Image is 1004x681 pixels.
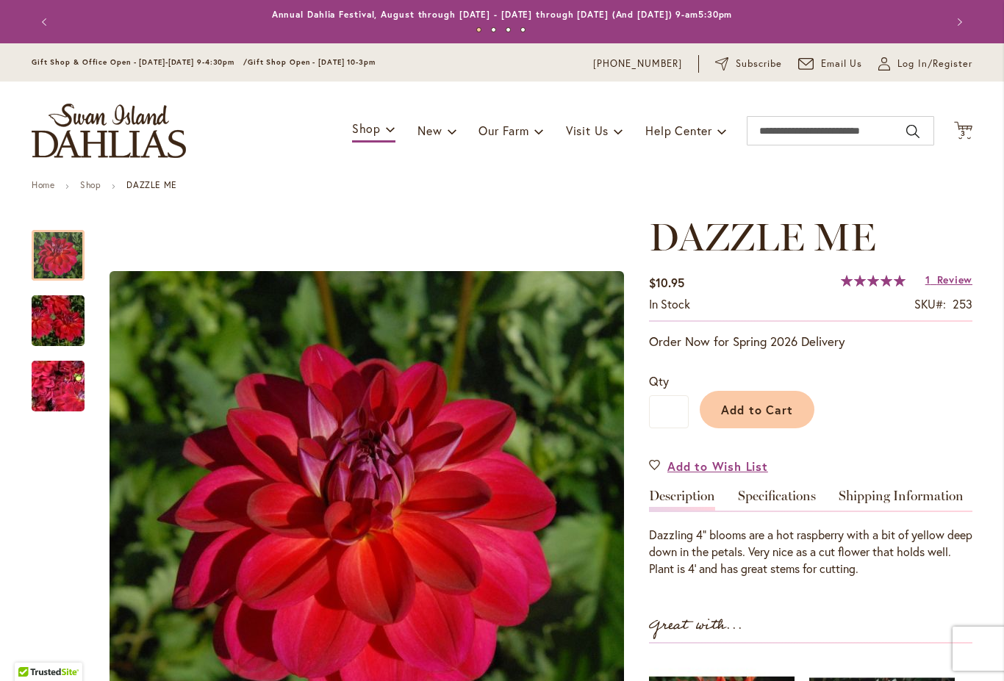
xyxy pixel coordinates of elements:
span: Help Center [645,123,712,138]
span: Visit Us [566,123,609,138]
span: 1 [925,273,931,287]
a: [PHONE_NUMBER] [593,57,682,71]
a: Annual Dahlia Festival, August through [DATE] - [DATE] through [DATE] (And [DATE]) 9-am5:30pm [272,9,733,20]
div: 100% [841,275,906,287]
button: 3 of 4 [506,27,511,32]
span: Add to Wish List [667,458,768,475]
div: DAZZLE ME [32,215,99,281]
a: Specifications [738,489,816,511]
span: Gift Shop Open - [DATE] 10-3pm [248,57,376,67]
button: 1 of 4 [476,27,481,32]
a: Email Us [798,57,863,71]
span: New [417,123,442,138]
button: Add to Cart [700,391,814,428]
span: Email Us [821,57,863,71]
div: Dazzling 4” blooms are a hot raspberry with a bit of yellow deep down in the petals. Very nice as... [649,527,972,577]
span: In stock [649,296,690,311]
strong: DAZZLE ME [126,179,176,190]
button: 4 of 4 [520,27,526,32]
iframe: Launch Accessibility Center [11,629,52,670]
span: DAZZLE ME [649,214,876,260]
a: Shop [80,179,101,190]
span: Subscribe [736,57,782,71]
button: Previous [32,7,61,37]
a: store logo [32,104,186,158]
span: Add to Cart [721,402,794,417]
span: $10.95 [649,275,684,290]
a: Home [32,179,54,190]
div: Detailed Product Info [649,489,972,577]
img: DAZZLE ME [5,286,111,356]
div: 253 [953,296,972,313]
div: DAZZLE ME [32,346,85,411]
strong: Great with... [649,613,743,638]
span: Our Farm [478,123,528,138]
a: Add to Wish List [649,458,768,475]
img: DAZZLE ME [5,347,111,426]
span: 3 [961,129,966,138]
a: Subscribe [715,57,782,71]
button: 3 [954,121,972,141]
a: Shipping Information [839,489,964,511]
button: 2 of 4 [491,27,496,32]
span: Shop [352,120,381,136]
span: Qty [649,373,669,389]
button: Next [943,7,972,37]
a: Log In/Register [878,57,972,71]
strong: SKU [914,296,946,311]
div: Availability [649,296,690,313]
a: 1 Review [925,273,972,287]
a: Description [649,489,715,511]
span: Review [937,273,972,287]
span: Log In/Register [897,57,972,71]
span: Gift Shop & Office Open - [DATE]-[DATE] 9-4:30pm / [32,57,248,67]
p: Order Now for Spring 2026 Delivery [649,333,972,350]
div: DAZZLE ME [32,281,99,346]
